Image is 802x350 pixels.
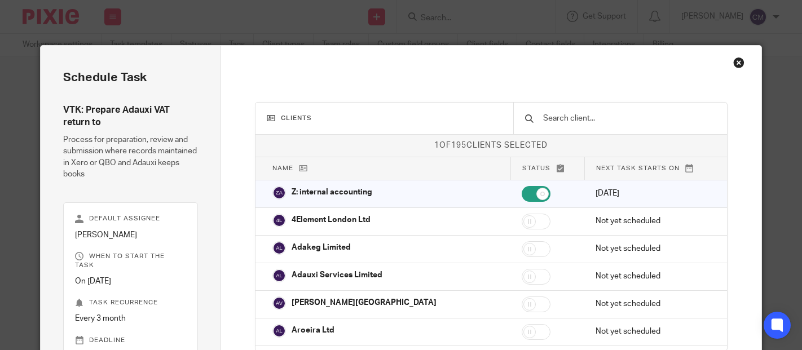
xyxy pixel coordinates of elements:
[75,313,186,324] p: Every 3 month
[292,187,372,198] p: Z: internal accounting
[434,141,439,149] span: 1
[596,243,710,254] p: Not yet scheduled
[63,134,197,180] p: Process for preparation, review and submission where records maintained in Xero or QBO and Adauxi...
[255,140,727,151] p: of clients selected
[272,269,286,282] img: svg%3E
[75,252,186,270] p: When to start the task
[75,336,186,345] p: Deadline
[596,188,710,199] p: [DATE]
[272,241,286,255] img: svg%3E
[596,215,710,227] p: Not yet scheduled
[292,325,334,336] p: Aroeira Ltd
[733,57,744,68] div: Close this dialog window
[272,163,499,173] p: Name
[63,68,197,87] h2: Schedule task
[267,114,503,123] h3: Clients
[272,324,286,338] img: svg%3E
[292,297,437,308] p: [PERSON_NAME][GEOGRAPHIC_DATA]
[522,163,573,173] p: Status
[542,112,716,125] input: Search client...
[75,214,186,223] p: Default assignee
[451,141,466,149] span: 195
[272,296,286,310] img: svg%3E
[596,298,710,309] p: Not yet scheduled
[596,271,710,282] p: Not yet scheduled
[272,214,286,227] img: svg%3E
[75,298,186,307] p: Task recurrence
[596,326,710,337] p: Not yet scheduled
[75,276,186,287] p: On [DATE]
[292,242,351,253] p: Adakeg Limited
[63,104,197,129] h4: VTK: Prepare Adauxi VAT return to
[75,229,186,241] p: [PERSON_NAME]
[292,214,371,225] p: 4Element London Ltd
[292,269,382,281] p: Adauxi Services Limited
[272,186,286,200] img: svg%3E
[596,163,710,173] p: Next task starts on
